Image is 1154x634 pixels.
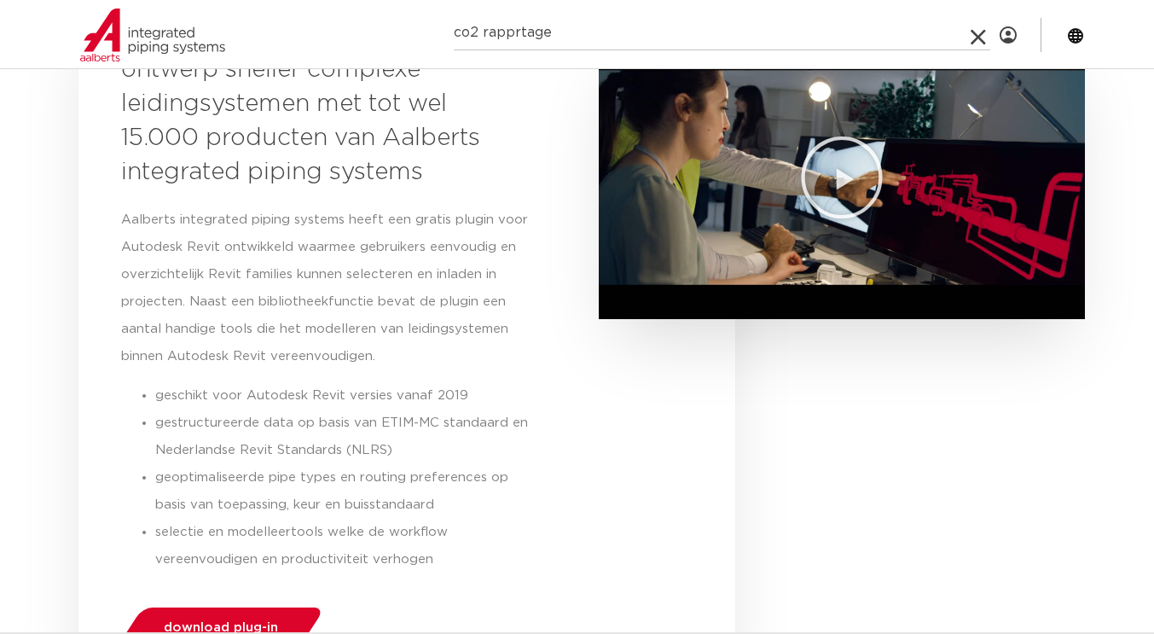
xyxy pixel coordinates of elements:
[121,53,496,189] h3: ontwerp sneller complexe leidingsystemen met tot wel 15.000 producten van Aalberts integrated pip...
[454,16,990,50] input: zoeken...
[164,621,278,634] span: download plug-in
[155,410,539,464] li: gestructureerde data op basis van ETIM-MC standaard en Nederlandse Revit Standards (NLRS)
[121,206,539,370] p: Aalberts integrated piping systems heeft een gratis plugin voor Autodesk Revit ontwikkeld waarmee...
[155,519,539,573] li: selectie en modelleertools welke de workflow vereenvoudigen en productiviteit verhogen
[155,464,539,519] li: geoptimaliseerde pipe types en routing preferences op basis van toepassing, keur en buisstandaard
[155,382,539,410] li: geschikt voor Autodesk Revit versies vanaf 2019
[799,135,884,220] div: Video afspelen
